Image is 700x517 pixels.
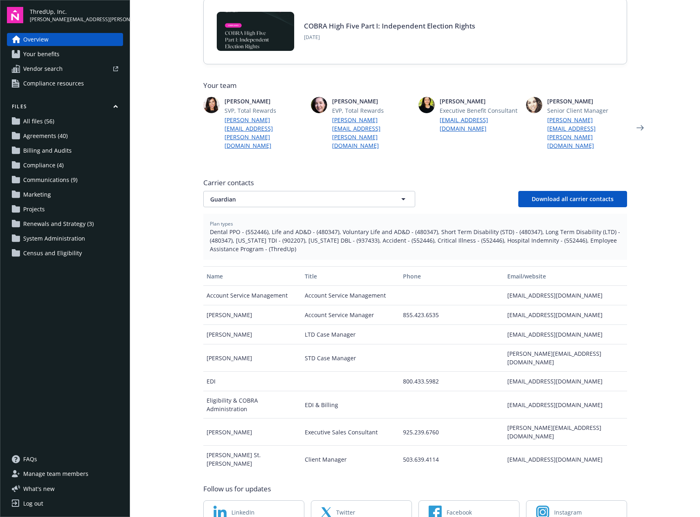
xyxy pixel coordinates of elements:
[7,467,123,480] a: Manage team members
[23,217,94,230] span: Renewals and Strategy (3)
[23,144,72,157] span: Billing and Audits
[504,286,627,305] div: [EMAIL_ADDRESS][DOMAIN_NAME]
[554,508,582,517] span: Instagram
[210,220,621,228] span: Plan types
[7,217,123,230] a: Renewals and Strategy (3)
[23,188,51,201] span: Marketing
[440,97,519,105] span: [PERSON_NAME]
[203,325,302,344] div: [PERSON_NAME]
[203,372,302,391] div: EDI
[7,484,68,493] button: What's new
[23,48,59,61] span: Your benefits
[332,97,412,105] span: [PERSON_NAME]
[203,286,302,305] div: Account Service Management
[504,372,627,391] div: [EMAIL_ADDRESS][DOMAIN_NAME]
[7,188,123,201] a: Marketing
[302,391,400,418] div: EDI & Billing
[23,62,63,75] span: Vendor search
[7,115,123,128] a: All files (56)
[7,232,123,245] a: System Administration
[7,173,123,186] a: Communications (9)
[504,446,627,473] div: [EMAIL_ADDRESS][DOMAIN_NAME]
[7,247,123,260] a: Census and Eligibility
[7,48,123,61] a: Your benefits
[532,195,614,203] span: Download all carrier contacts
[203,305,302,325] div: [PERSON_NAME]
[304,34,475,41] span: [DATE]
[547,97,627,105] span: [PERSON_NAME]
[7,159,123,172] a: Compliance (4)
[203,81,627,90] span: Your team
[311,97,327,113] img: photo
[418,97,435,113] img: photo
[203,484,271,494] span: Follow us for updates
[30,7,123,23] button: ThredUp, Inc.[PERSON_NAME][EMAIL_ADDRESS][PERSON_NAME][DOMAIN_NAME]
[23,497,43,510] div: Log out
[504,305,627,325] div: [EMAIL_ADDRESS][DOMAIN_NAME]
[23,247,82,260] span: Census and Eligibility
[23,453,37,466] span: FAQs
[400,305,504,325] div: 855.423.6535
[23,159,64,172] span: Compliance (4)
[203,97,220,113] img: photo
[7,453,123,466] a: FAQs
[231,508,255,517] span: LinkedIn
[504,391,627,418] div: [EMAIL_ADDRESS][DOMAIN_NAME]
[7,62,123,75] a: Vendor search
[23,484,55,493] span: What ' s new
[203,344,302,372] div: [PERSON_NAME]
[225,106,304,115] span: SVP, Total Rewards
[305,272,396,280] div: Title
[504,418,627,446] div: [PERSON_NAME][EMAIL_ADDRESS][DOMAIN_NAME]
[332,116,412,150] a: [PERSON_NAME][EMAIL_ADDRESS][PERSON_NAME][DOMAIN_NAME]
[400,372,504,391] div: 800.433.5982
[504,266,627,286] button: Email/website
[518,191,627,207] button: Download all carrier contacts
[23,115,54,128] span: All files (56)
[7,103,123,113] button: Files
[400,418,504,446] div: 925.239.6760
[203,191,415,207] button: Guardian
[547,106,627,115] span: Senior Client Manager
[302,266,400,286] button: Title
[447,508,472,517] span: Facebook
[210,228,621,253] span: Dental PPO - (552446), Life and AD&D - (480347), Voluntary Life and AD&D - (480347), Short Term D...
[332,106,412,115] span: EVP, Total Rewards
[304,21,475,31] a: COBRA High Five Part I: Independent Election Rights
[403,272,501,280] div: Phone
[203,178,627,188] span: Carrier contacts
[203,418,302,446] div: [PERSON_NAME]
[7,203,123,216] a: Projects
[504,325,627,344] div: [EMAIL_ADDRESS][DOMAIN_NAME]
[23,173,77,186] span: Communications (9)
[634,121,647,134] a: Next
[225,97,304,105] span: [PERSON_NAME]
[302,325,400,344] div: LTD Case Manager
[504,344,627,372] div: [PERSON_NAME][EMAIL_ADDRESS][DOMAIN_NAME]
[7,7,23,23] img: navigator-logo.svg
[207,272,298,280] div: Name
[302,418,400,446] div: Executive Sales Consultant
[302,344,400,372] div: STD Case Manager
[302,286,400,305] div: Account Service Management
[23,33,48,46] span: Overview
[7,33,123,46] a: Overview
[302,305,400,325] div: Account Service Manager
[302,446,400,473] div: Client Manager
[217,12,294,51] img: BLOG-Card Image - Compliance - COBRA High Five Pt 1 07-18-25.jpg
[210,195,380,204] span: Guardian
[203,446,302,473] div: [PERSON_NAME] St. [PERSON_NAME]
[7,129,123,142] a: Agreements (40)
[526,97,542,113] img: photo
[203,391,302,418] div: Eligibility & COBRA Administration
[23,467,88,480] span: Manage team members
[23,203,45,216] span: Projects
[507,272,623,280] div: Email/website
[440,106,519,115] span: Executive Benefit Consultant
[30,7,123,16] span: ThredUp, Inc.
[440,116,519,133] a: [EMAIL_ADDRESS][DOMAIN_NAME]
[7,77,123,90] a: Compliance resources
[400,446,504,473] div: 503.639.4114
[547,116,627,150] a: [PERSON_NAME][EMAIL_ADDRESS][PERSON_NAME][DOMAIN_NAME]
